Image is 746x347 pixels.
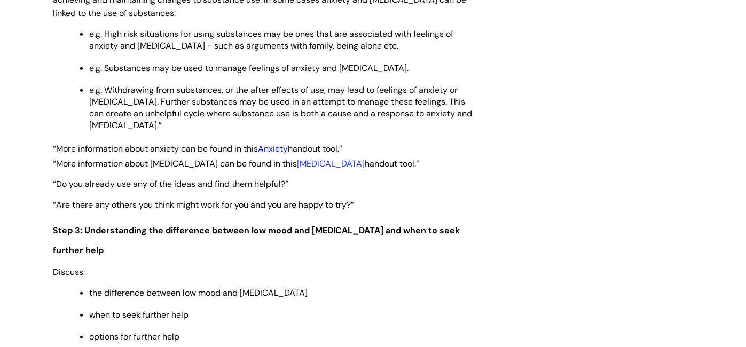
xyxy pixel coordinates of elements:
[258,143,288,154] a: Anxiety
[53,199,354,210] span: “Are there any others you think might work for you and you are happy to try?”
[89,331,179,342] span: options for further help
[297,158,365,169] a: [MEDICAL_DATA]
[53,178,288,190] span: “Do you already use any of the ideas and find them helpful?”
[89,287,308,298] span: the difference between low mood and [MEDICAL_DATA]
[89,28,453,51] span: e.g. High risk situations for using substances may be ones that are associated with feelings of a...
[53,266,85,278] span: Discuss:
[53,158,419,169] span: “More information about [MEDICAL_DATA] can be found in this handout tool.”
[53,143,342,154] span: “More information about anxiety can be found in this handout tool.”
[53,225,460,256] span: Step 3: Understanding the difference between low mood and [MEDICAL_DATA] and when to seek further...
[89,84,472,131] span: e.g. Withdrawing from substances, or the after effects of use, may lead to feelings of anxiety or...
[89,62,409,74] span: e.g. Substances may be used to manage feelings of anxiety and [MEDICAL_DATA].
[89,309,189,320] span: when to seek further help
